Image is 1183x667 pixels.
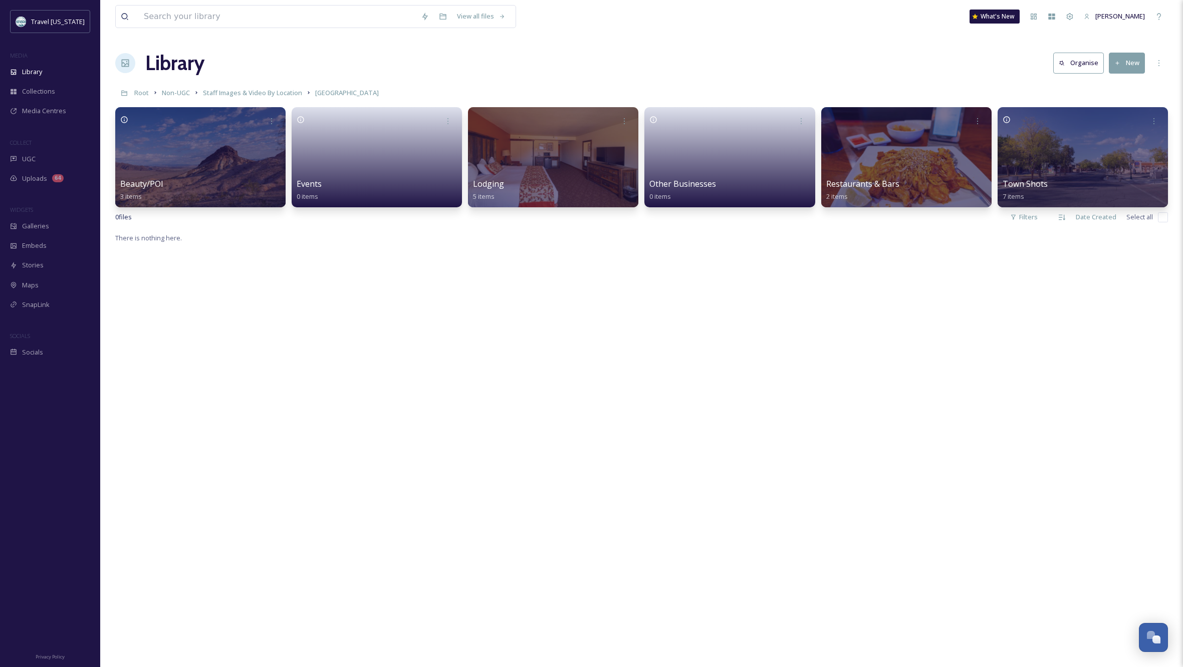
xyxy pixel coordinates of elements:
span: UGC [22,154,36,164]
span: Library [22,67,42,77]
span: Staff Images & Video By Location [203,88,302,97]
a: Events0 items [297,179,322,201]
span: 0 items [649,192,671,201]
span: Restaurants & Bars [826,178,899,189]
span: 0 items [297,192,318,201]
span: SOCIALS [10,332,30,340]
a: Restaurants & Bars2 items [826,179,899,201]
span: Travel [US_STATE] [31,17,85,26]
a: View all files [452,7,511,26]
a: Root [134,87,149,99]
span: [PERSON_NAME] [1095,12,1145,21]
a: Other Businesses0 items [649,179,716,201]
button: Organise [1053,53,1104,73]
span: Embeds [22,241,47,250]
span: Maps [22,280,39,290]
button: New [1109,53,1145,73]
span: 7 items [1003,192,1024,201]
span: SnapLink [22,300,50,309]
span: Events [297,178,322,189]
div: Filters [1005,207,1043,227]
a: Non-UGC [162,87,190,99]
div: Date Created [1071,207,1121,227]
button: Open Chat [1139,623,1168,652]
a: Staff Images & Video By Location [203,87,302,99]
span: 2 items [826,192,848,201]
span: Privacy Policy [36,653,65,660]
a: Town Shots7 items [1003,179,1048,201]
a: Lodging5 items [473,179,504,201]
a: What's New [970,10,1020,24]
span: COLLECT [10,139,32,146]
a: Library [145,48,204,78]
a: Beauty/POI3 items [120,179,163,201]
span: 0 file s [115,212,132,222]
span: Media Centres [22,106,66,116]
span: Stories [22,260,44,270]
span: Lodging [473,178,504,189]
span: Collections [22,87,55,96]
span: Select all [1126,212,1153,222]
span: 5 items [473,192,495,201]
span: Other Businesses [649,178,716,189]
span: Town Shots [1003,178,1048,189]
span: Beauty/POI [120,178,163,189]
a: Privacy Policy [36,650,65,662]
span: Uploads [22,174,47,183]
span: Root [134,88,149,97]
span: Socials [22,348,43,357]
span: MEDIA [10,52,28,59]
span: Galleries [22,221,49,231]
span: 3 items [120,192,142,201]
img: download.jpeg [16,17,26,27]
a: [GEOGRAPHIC_DATA] [315,87,379,99]
span: [GEOGRAPHIC_DATA] [315,88,379,97]
span: Non-UGC [162,88,190,97]
div: 64 [52,174,64,182]
a: [PERSON_NAME] [1079,7,1150,26]
span: WIDGETS [10,206,33,213]
input: Search your library [139,6,416,28]
span: There is nothing here. [115,233,182,242]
